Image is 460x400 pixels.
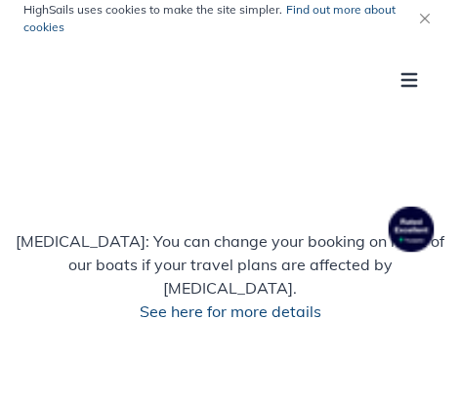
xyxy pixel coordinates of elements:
h1: Top Sailing Knots [23,144,438,183]
p: [MEDICAL_DATA]: You can change your booking on most of our boats if your travel plans are affecte... [16,229,444,323]
button: Menu Handle [397,60,437,100]
a: See here for more details [140,301,321,321]
button: Close [413,7,437,30]
span: HighSails uses cookies to make the site simpler. [23,1,398,36]
a: Find out more about cookies [23,2,396,34]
